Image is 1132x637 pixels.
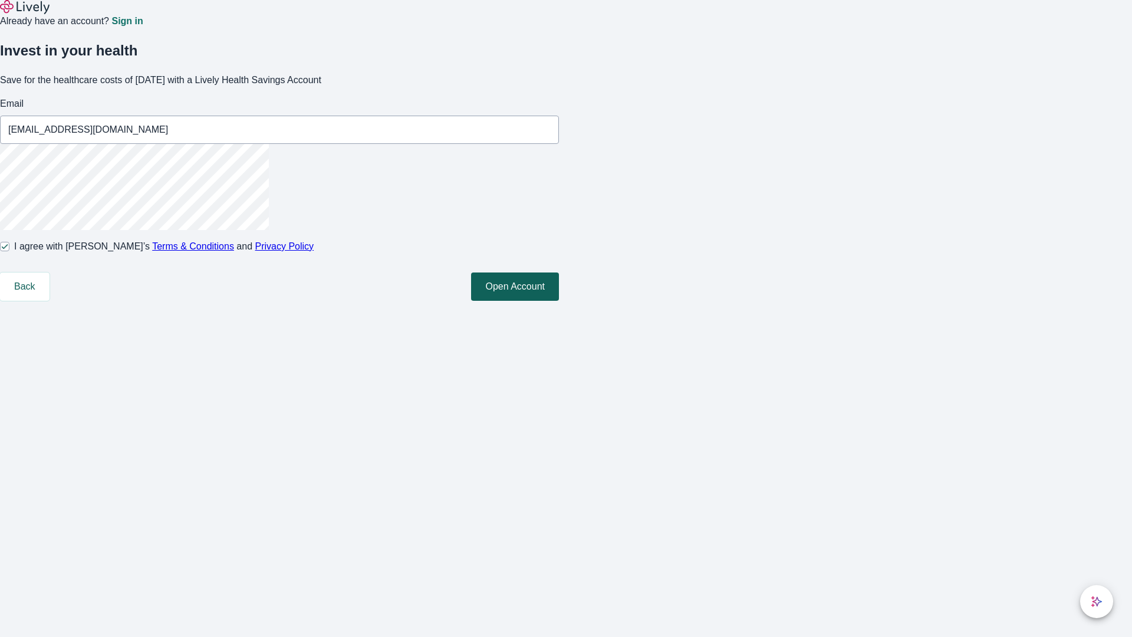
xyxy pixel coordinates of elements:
a: Terms & Conditions [152,241,234,251]
button: chat [1080,585,1113,618]
svg: Lively AI Assistant [1091,596,1103,608]
a: Sign in [111,17,143,26]
span: I agree with [PERSON_NAME]’s and [14,239,314,254]
button: Open Account [471,272,559,301]
a: Privacy Policy [255,241,314,251]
